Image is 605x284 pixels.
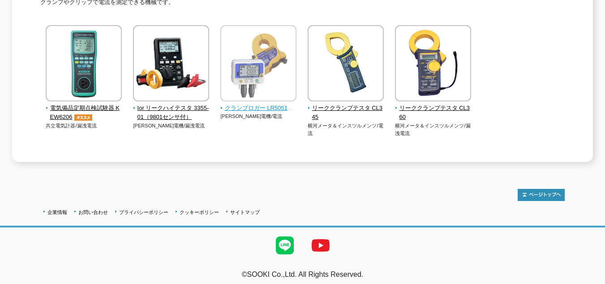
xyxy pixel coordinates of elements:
[133,104,210,122] span: Ior リークハイテスタ 3355-01（9801センサ付）
[46,104,122,122] span: 電気備品定期点検試験器 KEW6206
[220,104,297,113] span: クランプロガー LR5051
[180,210,219,215] a: クッキーポリシー
[220,95,297,113] a: クランプロガー LR5051
[133,95,210,122] a: Ior リークハイテスタ 3355-01（9801センサ付）
[46,25,122,104] img: 電気備品定期点検試験器 KEW6206
[72,114,94,121] img: オススメ
[47,210,67,215] a: 企業情報
[308,122,384,137] p: 横河メータ＆インスツルメンツ/電流
[46,122,122,130] p: 共立電気計器/漏洩電流
[308,104,384,122] span: リーククランプテスタ CL345
[133,122,210,130] p: [PERSON_NAME]電機/漏洩電流
[395,104,472,122] span: リーククランプテスタ CL360
[78,210,108,215] a: お問い合わせ
[133,25,209,104] img: Ior リークハイテスタ 3355-01（9801センサ付）
[395,95,472,122] a: リーククランプテスタ CL360
[303,227,339,263] img: YouTube
[308,95,384,122] a: リーククランプテスタ CL345
[220,113,297,120] p: [PERSON_NAME]電機/電流
[395,122,472,137] p: 横河メータ＆インスツルメンツ/漏洩電流
[220,25,296,104] img: クランプロガー LR5051
[230,210,260,215] a: サイトマップ
[267,227,303,263] img: LINE
[395,25,471,104] img: リーククランプテスタ CL360
[308,25,384,104] img: リーククランプテスタ CL345
[518,189,565,201] img: トップページへ
[119,210,168,215] a: プライバシーポリシー
[46,95,122,122] a: 電気備品定期点検試験器 KEW6206オススメ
